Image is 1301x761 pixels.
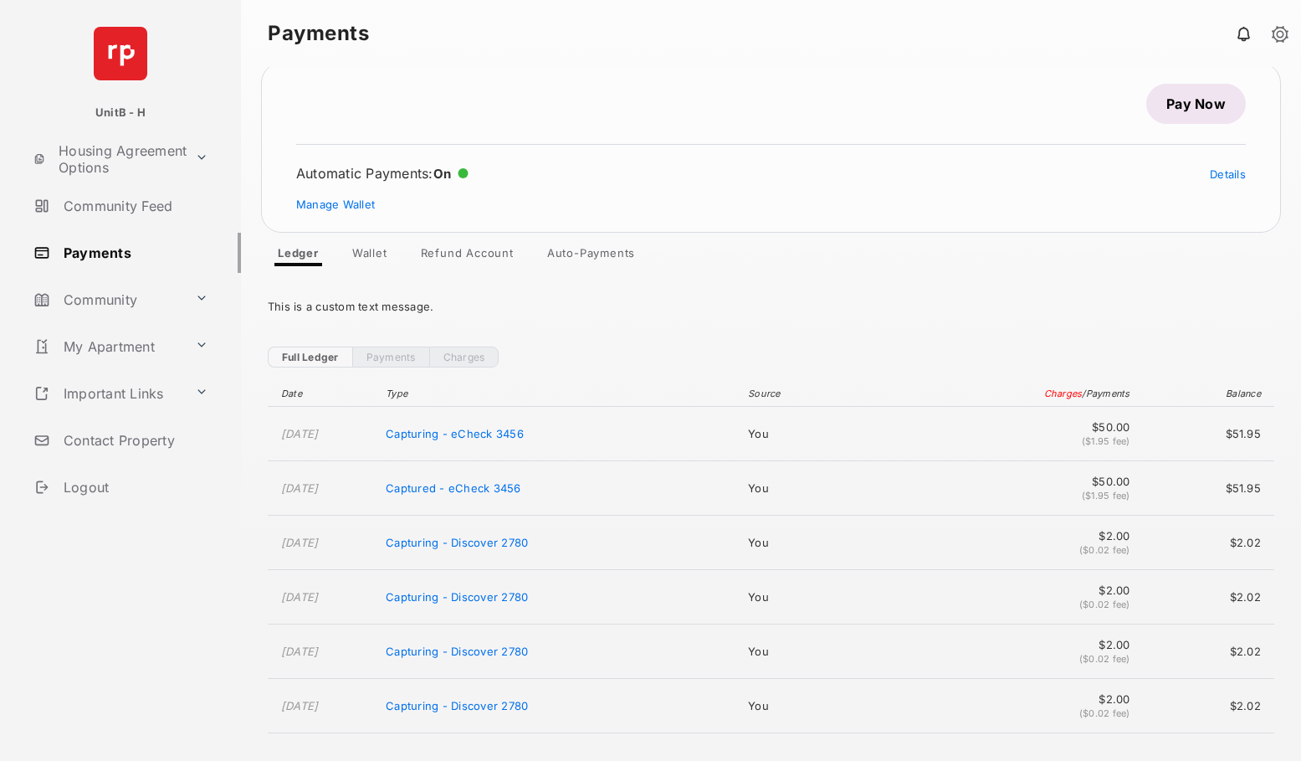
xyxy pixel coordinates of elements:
[281,699,319,712] time: [DATE]
[281,536,319,549] time: [DATE]
[407,246,527,266] a: Refund Account
[1139,516,1274,570] td: $2.02
[955,692,1130,706] span: $2.00
[955,420,1130,434] span: $50.00
[352,347,429,368] a: Payments
[740,407,947,461] td: You
[281,645,319,658] time: [DATE]
[386,536,528,549] span: Capturing - Discover 2780
[268,381,377,407] th: Date
[429,347,499,368] a: Charges
[1139,381,1274,407] th: Balance
[281,590,319,604] time: [DATE]
[740,570,947,625] td: You
[1139,461,1274,516] td: $51.95
[386,645,528,658] span: Capturing - Discover 2780
[955,529,1130,542] span: $2.00
[433,166,452,182] span: On
[27,139,188,179] a: Housing Agreement Options
[1082,490,1130,501] span: ($1.95 fee)
[1139,625,1274,679] td: $2.02
[1139,570,1274,625] td: $2.02
[1082,388,1129,399] span: / Payments
[27,233,241,273] a: Payments
[377,381,740,407] th: Type
[1079,544,1130,556] span: ($0.02 fee)
[27,327,188,367] a: My Apartment
[27,280,188,320] a: Community
[1079,653,1130,665] span: ($0.02 fee)
[740,625,947,679] td: You
[1082,435,1130,447] span: ($1.95 fee)
[339,246,401,266] a: Wallet
[281,481,319,495] time: [DATE]
[386,427,524,440] span: Capturing - eCheck 3456
[27,373,188,414] a: Important Links
[1079,707,1130,719] span: ($0.02 fee)
[268,23,369,44] strong: Payments
[94,27,147,80] img: svg+xml;base64,PHN2ZyB4bWxucz0iaHR0cDovL3d3dy53My5vcmcvMjAwMC9zdmciIHdpZHRoPSI2NCIgaGVpZ2h0PSI2NC...
[740,461,947,516] td: You
[955,584,1130,597] span: $2.00
[268,347,352,368] a: Full Ledger
[95,105,146,121] p: UnitB - H
[268,286,1274,327] div: This is a custom text message.
[1139,679,1274,733] td: $2.02
[281,427,319,440] time: [DATE]
[1139,407,1274,461] td: $51.95
[534,246,648,266] a: Auto-Payments
[264,246,332,266] a: Ledger
[1210,167,1246,181] a: Details
[386,590,528,604] span: Capturing - Discover 2780
[955,638,1130,651] span: $2.00
[27,467,241,507] a: Logout
[27,420,241,460] a: Contact Property
[1079,599,1130,610] span: ($0.02 fee)
[296,165,469,182] div: Automatic Payments :
[740,516,947,570] td: You
[27,186,241,226] a: Community Feed
[296,198,375,211] a: Manage Wallet
[955,475,1130,488] span: $50.00
[386,699,528,712] span: Capturing - Discover 2780
[740,679,947,733] td: You
[386,481,520,495] span: Captured - eCheck 3456
[955,747,1130,760] span: $10.00
[740,381,947,407] th: Source
[1044,388,1083,399] span: Charges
